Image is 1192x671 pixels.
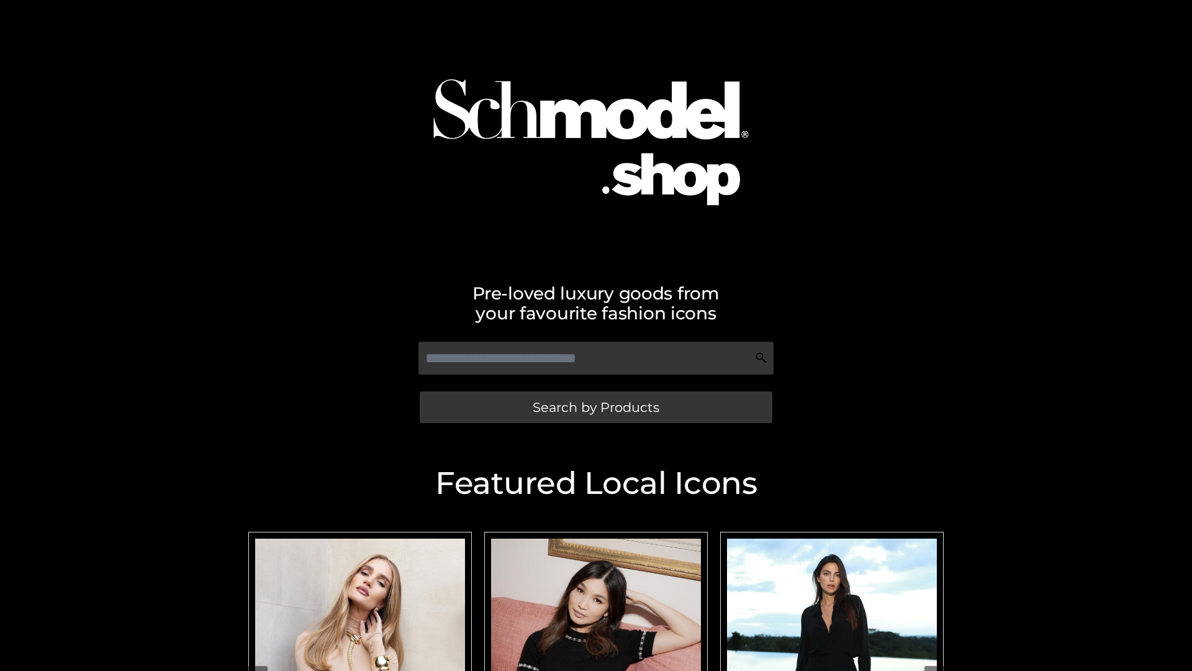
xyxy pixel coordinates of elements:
span: Search by Products [533,401,659,414]
h2: Pre-loved luxury goods from your favourite fashion icons [242,283,950,323]
img: Search Icon [755,352,767,364]
h2: Featured Local Icons​ [242,468,950,499]
a: Search by Products [420,391,772,423]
